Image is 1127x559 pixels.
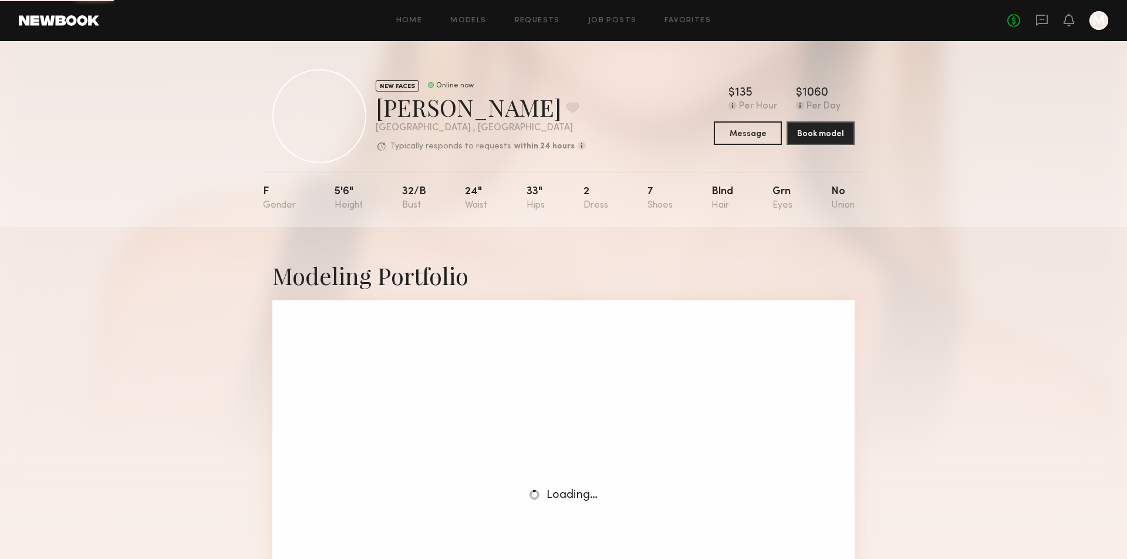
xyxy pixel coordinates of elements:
button: Message [714,121,782,145]
a: Requests [515,17,560,25]
div: NEW FACES [376,80,419,92]
div: Per Day [807,101,841,112]
div: 1060 [802,87,828,99]
div: Grn [772,187,792,211]
b: within 24 hours [514,143,575,151]
span: Loading… [546,490,598,501]
div: [PERSON_NAME] [376,92,586,123]
a: Favorites [664,17,711,25]
div: [GEOGRAPHIC_DATA] , [GEOGRAPHIC_DATA] [376,123,586,133]
div: Modeling Portfolio [272,260,855,291]
div: Online now [436,82,474,90]
div: F [263,187,296,211]
a: Home [396,17,423,25]
div: Blnd [711,187,733,211]
div: 5'6" [335,187,363,211]
p: Typically responds to requests [390,143,511,151]
div: $ [796,87,802,99]
div: 7 [647,187,673,211]
a: Models [450,17,486,25]
div: 33" [527,187,545,211]
div: 24" [465,187,487,211]
a: M [1089,11,1108,30]
div: No [831,187,855,211]
div: $ [728,87,735,99]
div: 2 [583,187,608,211]
button: Book model [787,121,855,145]
div: Per Hour [739,101,777,112]
div: 135 [735,87,753,99]
div: 32/b [402,187,426,211]
a: Job Posts [588,17,637,25]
